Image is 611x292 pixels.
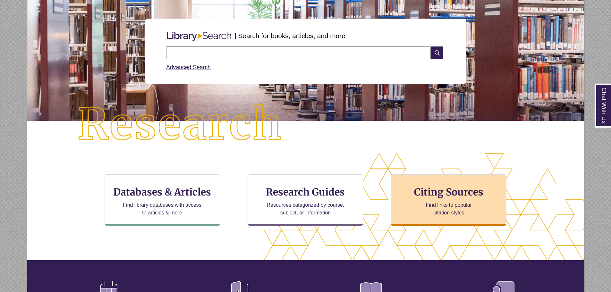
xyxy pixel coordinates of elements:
h3: Databases & Articles [110,186,215,198]
img: Libary Search [164,29,234,44]
a: Advanced Search [166,64,211,71]
a: Citing Sources Find links to popular citation styles [391,174,506,226]
p: Find library databases with access to articles & more [120,201,204,217]
h3: Research Guides [253,186,358,198]
i: Search [431,46,443,59]
a: Databases & Articles Find library databases with access to articles & more [105,174,220,226]
img: Research [55,81,305,168]
p: Resources categorized by course, subject, or information [264,201,347,217]
p: | Search for books, articles, and more [234,31,345,41]
p: Find links to popular citation styles [418,201,480,217]
h3: Citing Sources [410,186,488,198]
a: Research Guides Resources categorized by course, subject, or information [248,174,363,226]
